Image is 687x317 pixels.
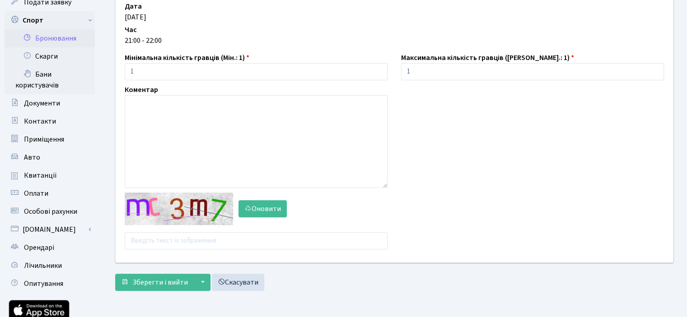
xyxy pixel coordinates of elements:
a: Особові рахунки [5,202,95,221]
label: Мінімальна кількість гравців (Мін.: 1) [125,52,249,63]
span: Зберегти і вийти [132,277,188,287]
span: Квитанції [24,170,57,180]
a: Орендарі [5,239,95,257]
span: Авто [24,152,40,162]
a: Авто [5,148,95,166]
span: Контакти [24,116,56,126]
span: Оплати [24,188,48,198]
button: Оновити [238,200,287,217]
a: Бронювання [5,29,95,47]
a: Опитування [5,275,95,293]
a: Квитанції [5,166,95,184]
button: Зберегти і вийти [115,274,194,291]
a: Контакти [5,112,95,130]
a: Документи [5,94,95,112]
img: default [125,193,233,225]
a: Оплати [5,184,95,202]
input: Введіть текст із зображення [125,232,388,249]
a: [DOMAIN_NAME] [5,221,95,239]
a: Скасувати [212,274,264,291]
span: Лічильники [24,261,62,271]
span: Особові рахунки [24,207,77,216]
span: Орендарі [24,243,54,253]
span: Документи [24,98,60,108]
div: 21:00 - 22:00 [125,35,664,46]
span: Опитування [24,279,63,289]
span: Приміщення [24,134,64,144]
a: Спорт [5,11,95,29]
a: Приміщення [5,130,95,148]
a: Лічильники [5,257,95,275]
div: [DATE] [125,12,664,23]
label: Дата [125,1,142,12]
label: Коментар [125,84,158,95]
a: Бани користувачів [5,65,95,94]
label: Час [125,24,137,35]
label: Максимальна кількість гравців ([PERSON_NAME].: 1) [401,52,574,63]
a: Скарги [5,47,95,65]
